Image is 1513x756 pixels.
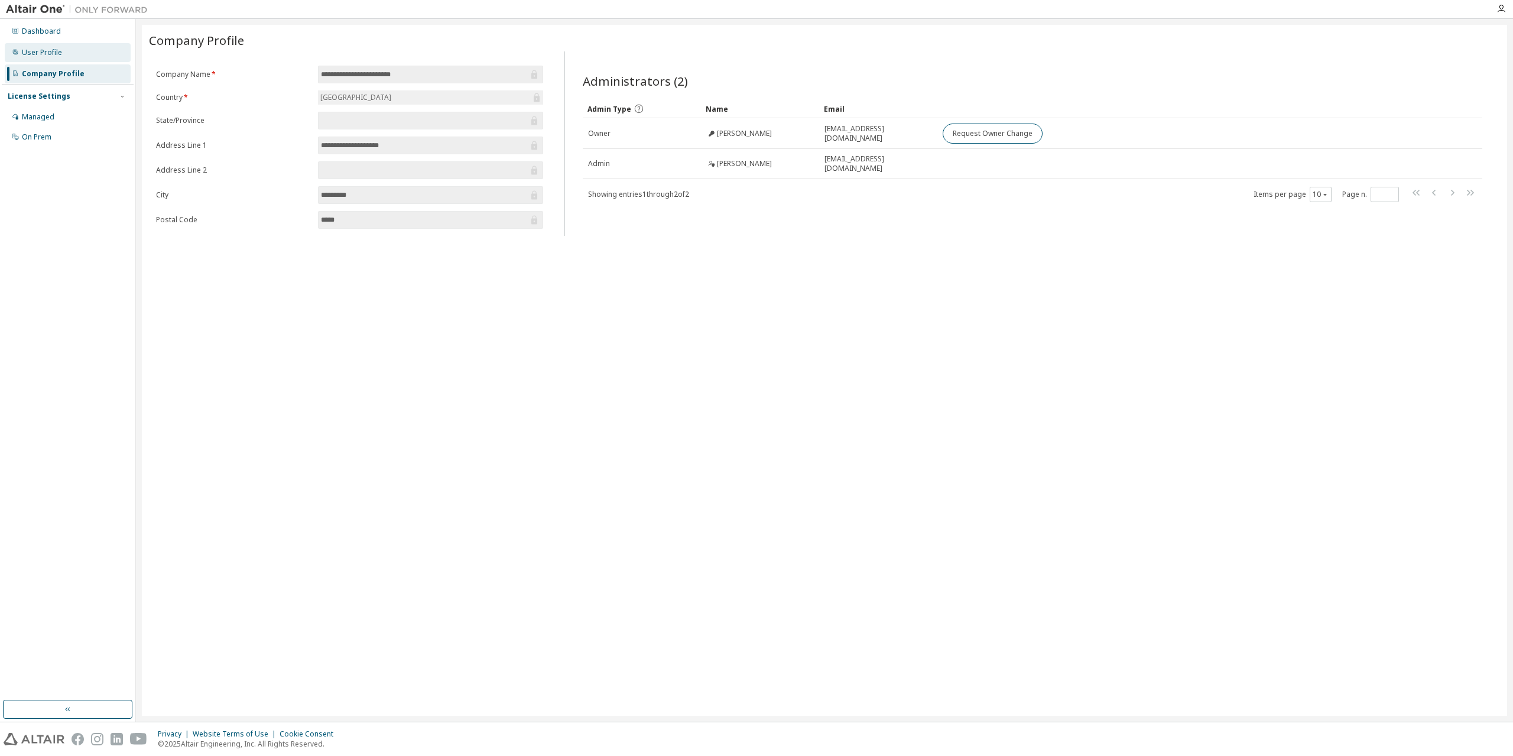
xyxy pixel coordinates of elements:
div: Website Terms of Use [193,729,280,739]
span: Company Profile [149,32,244,48]
div: User Profile [22,48,62,57]
span: Admin Type [587,104,631,114]
div: Company Profile [22,69,85,79]
div: Privacy [158,729,193,739]
span: [PERSON_NAME] [717,159,772,168]
img: instagram.svg [91,733,103,745]
div: License Settings [8,92,70,101]
span: Admin [588,159,610,168]
label: Address Line 1 [156,141,311,150]
span: [EMAIL_ADDRESS][DOMAIN_NAME] [824,154,932,173]
span: Items per page [1254,187,1332,202]
div: Email [824,99,933,118]
div: Dashboard [22,27,61,36]
div: Managed [22,112,54,122]
label: Postal Code [156,215,311,225]
div: Cookie Consent [280,729,340,739]
label: City [156,190,311,200]
div: On Prem [22,132,51,142]
label: Country [156,93,311,102]
span: [PERSON_NAME] [717,129,772,138]
span: Showing entries 1 through 2 of 2 [588,189,689,199]
button: Request Owner Change [943,124,1043,144]
span: Owner [588,129,611,138]
span: Page n. [1342,187,1399,202]
span: Administrators (2) [583,73,688,89]
label: Company Name [156,70,311,79]
img: youtube.svg [130,733,147,745]
p: © 2025 Altair Engineering, Inc. All Rights Reserved. [158,739,340,749]
img: Altair One [6,4,154,15]
img: facebook.svg [72,733,84,745]
label: State/Province [156,116,311,125]
img: linkedin.svg [111,733,123,745]
div: [GEOGRAPHIC_DATA] [319,91,393,104]
img: altair_logo.svg [4,733,64,745]
button: 10 [1313,190,1329,199]
div: [GEOGRAPHIC_DATA] [318,90,543,105]
label: Address Line 2 [156,166,311,175]
div: Name [706,99,814,118]
span: [EMAIL_ADDRESS][DOMAIN_NAME] [824,124,932,143]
